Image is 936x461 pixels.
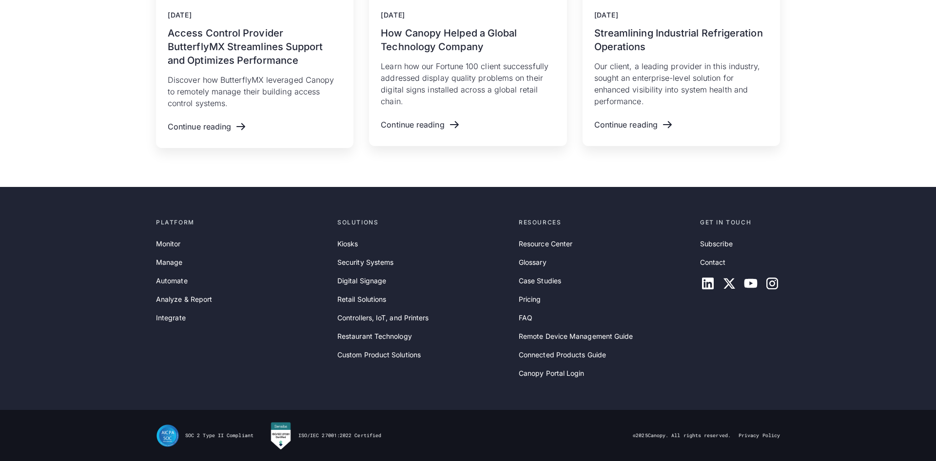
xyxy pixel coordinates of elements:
[519,368,585,379] a: Canopy Portal Login
[381,11,555,19] div: [DATE]
[298,432,381,439] div: ISO/IEC 27001:2022 Certified
[156,218,330,227] div: Platform
[594,26,768,54] h3: Streamlining Industrial Refrigeration Operations
[700,218,780,227] div: Get in touch
[594,11,768,19] div: [DATE]
[156,257,182,268] a: Manage
[156,313,186,323] a: Integrate
[381,120,444,129] div: Continue reading
[337,276,386,286] a: Digital Signage
[381,60,555,107] p: Learn how our Fortune 100 client successfully addressed display quality problems on their digital...
[519,218,692,227] div: Resources
[519,239,572,249] a: Resource Center
[700,257,726,268] a: Contact
[633,432,731,439] div: © Canopy. All rights reserved.
[519,257,546,268] a: Glossary
[337,313,429,323] a: Controllers, IoT, and Printers
[337,218,511,227] div: Solutions
[700,239,733,249] a: Subscribe
[269,422,292,450] img: Canopy RMM is Sensiba Certified for ISO/IEC
[594,60,768,107] p: Our client, a leading provider in this industry, sought an enterprise-level solution for enhanced...
[156,239,181,249] a: Monitor
[337,350,421,360] a: Custom Product Solutions
[519,294,541,305] a: Pricing
[156,276,188,286] a: Automate
[156,294,212,305] a: Analyze & Report
[337,294,386,305] a: Retail Solutions
[337,239,358,249] a: Kiosks
[337,257,393,268] a: Security Systems
[739,432,780,439] a: Privacy Policy
[337,331,412,342] a: Restaurant Technology
[594,120,658,129] div: Continue reading
[168,74,342,109] p: Discover how ButterflyMX leveraged Canopy to remotely manage their building access control systems.
[168,122,231,131] div: Continue reading
[636,432,647,439] span: 2025
[519,313,532,323] a: FAQ
[168,26,342,67] h3: Access Control Provider ButterflyMX Streamlines Support and Optimizes Performance
[185,432,253,439] div: SOC 2 Type II Compliant
[381,26,555,54] h3: How Canopy Helped a Global Technology Company
[156,424,179,447] img: SOC II Type II Compliance Certification for Canopy Remote Device Management
[168,11,342,19] div: [DATE]
[519,350,606,360] a: Connected Products Guide
[519,331,633,342] a: Remote Device Management Guide
[519,276,561,286] a: Case Studies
